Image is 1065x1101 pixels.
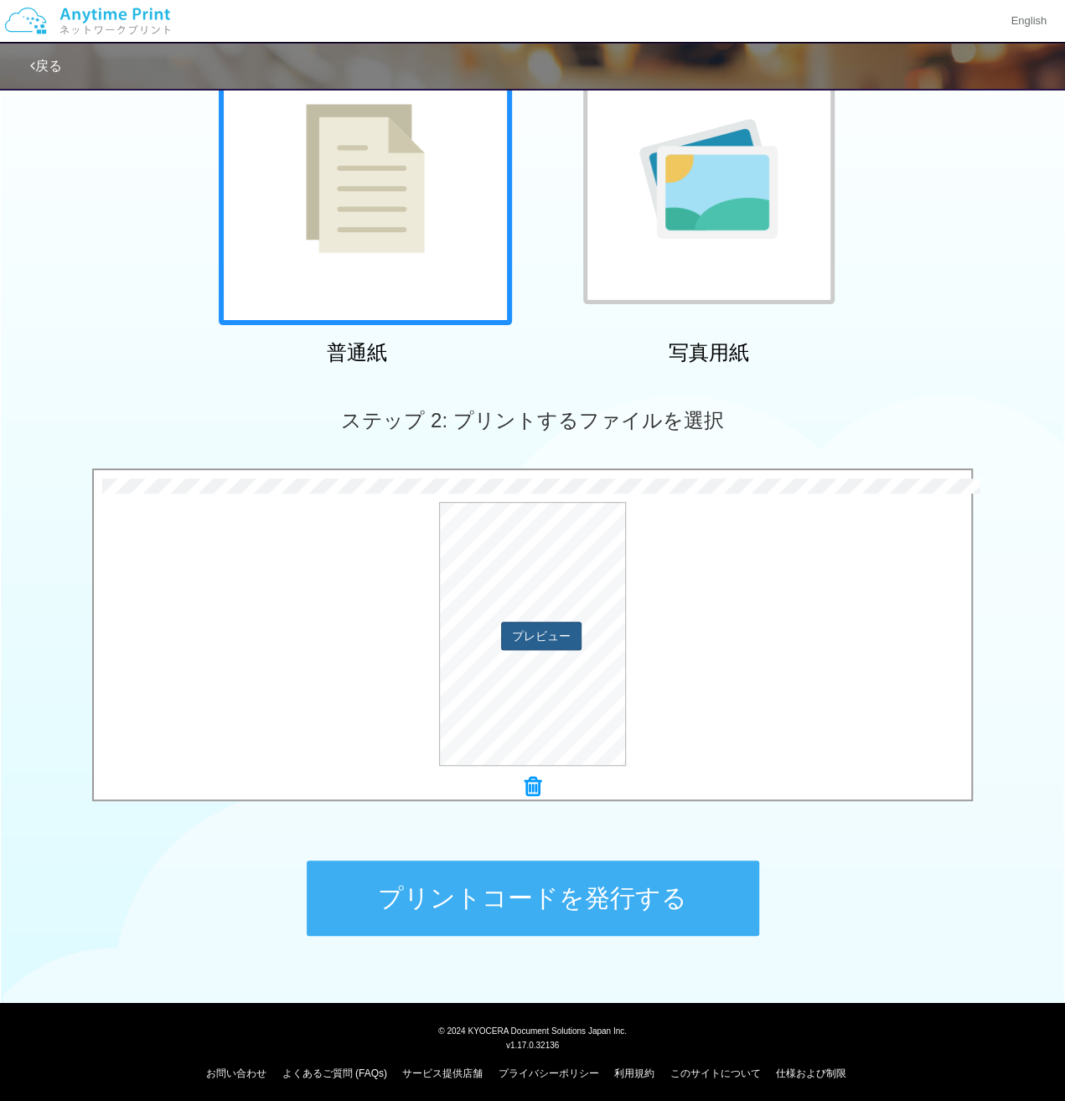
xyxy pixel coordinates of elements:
button: プリントコードを発行する [307,861,759,936]
a: このサイトについて [670,1067,760,1079]
h2: 普通紙 [210,342,504,364]
img: photo-paper.png [639,119,778,239]
a: プライバシーポリシー [499,1067,599,1079]
a: よくあるご質問 (FAQs) [282,1067,387,1079]
span: v1.17.0.32136 [506,1040,559,1050]
a: 戻る [30,59,62,73]
h2: 写真用紙 [562,342,856,364]
button: プレビュー [501,622,582,650]
img: plain-paper.png [306,104,425,253]
a: 仕様および制限 [776,1067,846,1079]
a: お問い合わせ [206,1067,266,1079]
span: © 2024 KYOCERA Document Solutions Japan Inc. [438,1025,627,1036]
span: ステップ 2: プリントするファイルを選択 [341,409,723,432]
a: 利用規約 [614,1067,654,1079]
a: サービス提供店舗 [402,1067,483,1079]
